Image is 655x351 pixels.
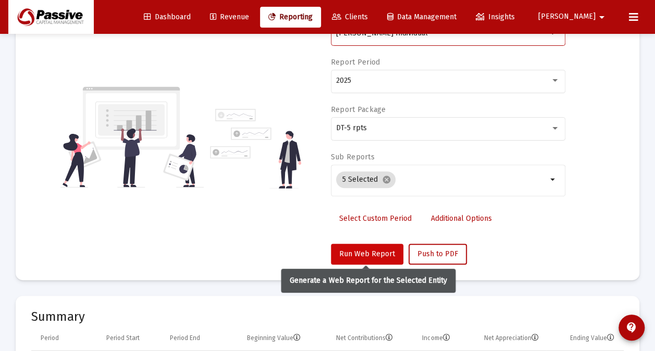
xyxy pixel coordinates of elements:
label: Report Period [331,58,380,67]
img: reporting-alt [210,109,301,189]
td: Column Period End [163,326,222,351]
mat-icon: arrow_drop_down [596,7,608,28]
td: Column Period [31,326,99,351]
td: Column Net Contributions [308,326,400,351]
div: Period End [170,334,200,342]
span: Clients [332,12,368,21]
span: Revenue [210,12,249,21]
td: Column Period Start [99,326,162,351]
a: Reporting [260,7,321,28]
img: Dashboard [16,7,86,28]
span: Reporting [268,12,313,21]
span: Push to PDF [417,249,458,258]
div: Net Appreciation [484,334,539,342]
a: Clients [324,7,376,28]
label: Report Package [331,105,386,114]
button: Push to PDF [409,244,467,265]
img: reporting [60,85,204,189]
button: Run Web Report [331,244,403,265]
mat-icon: arrow_drop_down [547,173,560,186]
span: DT-5 rpts [336,123,367,132]
span: Additional Options [431,214,492,223]
span: Run Web Report [339,249,395,258]
td: Column Ending Value [546,326,624,351]
button: [PERSON_NAME] [526,6,621,27]
span: Dashboard [144,12,191,21]
a: Dashboard [135,7,199,28]
td: Column Income [400,326,457,351]
div: Ending Value [570,334,614,342]
mat-chip: 5 Selected [336,171,396,188]
div: Net Contributions [336,334,392,342]
a: Insights [467,7,523,28]
a: Revenue [202,7,257,28]
a: Data Management [379,7,465,28]
td: Column Beginning Value [222,326,308,351]
span: [PERSON_NAME] [538,12,596,21]
mat-card-title: Summary [31,311,624,322]
div: Period Start [106,334,140,342]
mat-chip-list: Selection [336,169,547,190]
span: Data Management [387,12,456,21]
td: Column Net Appreciation [457,326,546,351]
span: Insights [476,12,515,21]
label: Sub Reports [331,153,375,161]
div: Income [422,334,450,342]
span: Select Custom Period [339,214,412,223]
mat-icon: contact_support [625,321,638,334]
span: 2025 [336,76,351,85]
div: Beginning Value [247,334,301,342]
div: Period [41,334,59,342]
mat-icon: cancel [382,175,391,184]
